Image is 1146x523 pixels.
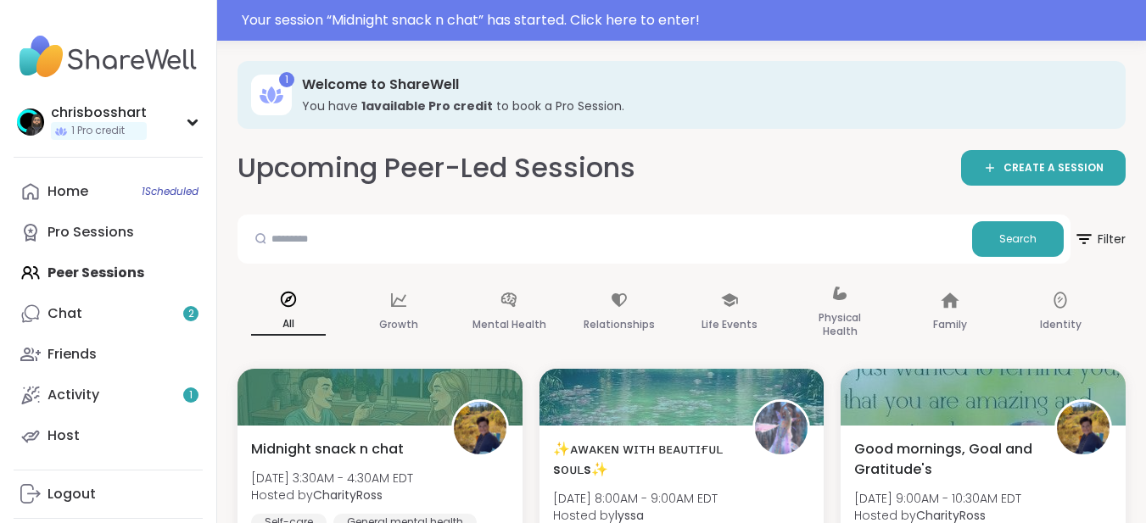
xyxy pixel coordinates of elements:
[1040,314,1082,335] p: Identity
[48,426,80,445] div: Host
[553,439,735,480] span: ✨ᴀᴡᴀᴋᴇɴ ᴡɪᴛʜ ʙᴇᴀᴜᴛɪғᴜʟ sᴏᴜʟs✨
[251,487,413,504] span: Hosted by
[279,72,294,87] div: 1
[313,487,383,504] b: CharityRoss
[14,293,203,334] a: Chat2
[854,490,1021,507] span: [DATE] 9:00AM - 10:30AM EDT
[71,124,125,138] span: 1 Pro credit
[14,334,203,375] a: Friends
[702,314,757,335] p: Life Events
[1074,219,1126,259] span: Filter
[933,314,967,335] p: Family
[142,185,198,198] span: 1 Scheduled
[1057,402,1110,454] img: CharityRoss
[361,97,493,114] b: 1 available Pro credit
[454,402,506,454] img: CharityRoss
[14,415,203,456] a: Host
[302,97,1102,114] h3: You have to book a Pro Session.
[854,439,1036,480] span: Good mornings, Goal and Gratitude's
[553,490,718,507] span: [DATE] 8:00AM - 9:00AM EDT
[48,485,96,504] div: Logout
[48,386,99,404] div: Activity
[802,308,877,342] p: Physical Health
[755,402,808,454] img: lyssa
[379,314,418,335] p: Growth
[48,304,82,323] div: Chat
[584,314,655,335] p: Relationships
[251,470,413,487] span: [DATE] 3:30AM - 4:30AM EDT
[251,314,326,336] p: All
[302,75,1102,94] h3: Welcome to ShareWell
[14,474,203,515] a: Logout
[1003,161,1104,175] span: CREATE A SESSION
[972,221,1064,257] button: Search
[472,314,546,335] p: Mental Health
[238,149,635,187] h2: Upcoming Peer-Led Sessions
[189,388,193,403] span: 1
[251,439,404,459] span: Midnight snack n chat
[17,108,44,136] img: chrisbosshart
[51,103,147,122] div: chrisbosshart
[14,27,203,86] img: ShareWell Nav Logo
[14,375,203,415] a: Activity1
[48,223,134,242] div: Pro Sessions
[48,345,97,364] div: Friends
[242,10,1136,31] div: Your session “ Midnight snack n chat ” has started. Click here to enter!
[188,307,194,321] span: 2
[999,231,1037,247] span: Search
[14,171,203,212] a: Home1Scheduled
[14,212,203,253] a: Pro Sessions
[1074,214,1126,264] button: Filter
[48,182,88,201] div: Home
[961,150,1126,186] a: CREATE A SESSION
